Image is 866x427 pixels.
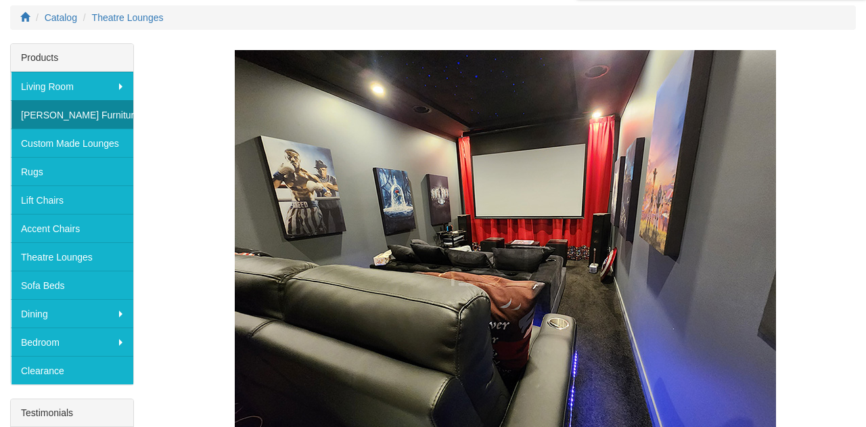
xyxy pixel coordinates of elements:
a: Rugs [11,157,133,185]
a: [PERSON_NAME] Furniture [11,100,133,129]
a: Custom Made Lounges [11,129,133,157]
a: Dining [11,299,133,328]
a: Sofa Beds [11,271,133,299]
a: Theatre Lounges [92,12,164,23]
div: Products [11,44,133,72]
div: Testimonials [11,399,133,427]
a: Bedroom [11,328,133,356]
a: Living Room [11,72,133,100]
a: Theatre Lounges [11,242,133,271]
a: Clearance [11,356,133,384]
a: Accent Chairs [11,214,133,242]
a: Catalog [45,12,77,23]
a: Lift Chairs [11,185,133,214]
